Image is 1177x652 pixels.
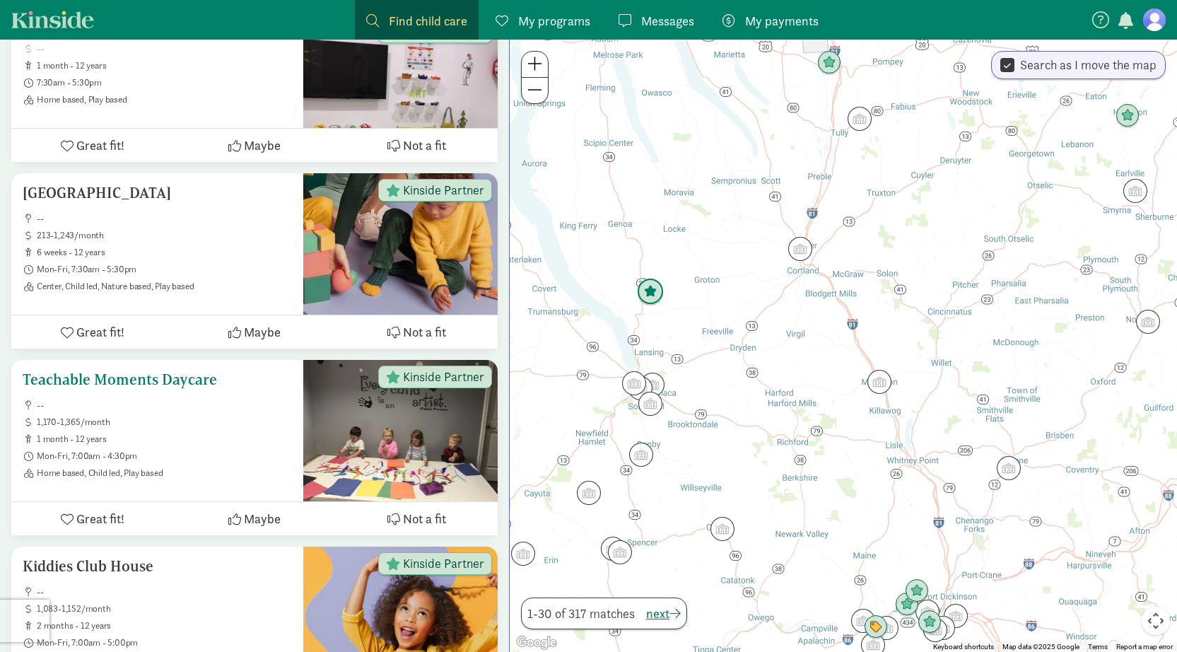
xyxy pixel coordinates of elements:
[637,279,664,305] div: Click to see details
[23,185,292,202] h5: [GEOGRAPHIC_DATA]
[788,237,812,261] div: Click to see details
[513,634,560,652] img: Google
[518,11,590,30] span: My programs
[513,634,560,652] a: Open this area in Google Maps (opens a new window)
[1002,643,1079,651] span: Map data ©2025 Google
[931,616,955,640] div: Click to see details
[403,509,446,528] span: Not a fit
[76,322,124,342] span: Great fit!
[389,11,467,30] span: Find child care
[864,615,888,639] div: Click to see details
[640,373,664,397] div: Click to see details
[11,129,173,162] button: Great fit!
[76,136,124,155] span: Great fit!
[745,11,819,30] span: My payments
[1014,57,1156,74] label: Search as I move the map
[244,322,281,342] span: Maybe
[336,129,498,162] button: Not a fit
[403,557,484,570] span: Kinside Partner
[577,481,601,505] div: Click to see details
[11,502,173,535] button: Great fit!
[37,94,292,105] span: Home based, Play based
[638,392,662,416] div: Click to see details
[37,213,292,224] span: --
[37,230,292,241] span: 213-1,243/month
[11,315,173,349] button: Great fit!
[23,558,292,575] h5: Kiddies Club House
[710,517,734,541] div: Click to see details
[37,586,292,598] span: --
[37,467,292,479] span: Home based, Child led, Play based
[601,537,625,561] div: Click to see details
[37,433,292,445] span: 1 month - 12 years
[1115,104,1140,128] div: Click to see details
[403,136,446,155] span: Not a fit
[608,540,632,564] div: Click to see details
[933,642,994,652] button: Keyboard shortcuts
[37,77,292,88] span: 7:30am - 5:30pm
[244,509,281,528] span: Maybe
[244,136,281,155] span: Maybe
[851,609,875,633] div: Click to see details
[336,315,498,349] button: Not a fit
[629,443,653,467] div: Click to see details
[622,371,646,395] div: Click to see details
[403,322,446,342] span: Not a fit
[867,370,891,394] div: Click to see details
[817,51,841,75] div: Click to see details
[11,11,94,28] a: Kinside
[37,264,292,275] span: Mon-Fri, 7:30am - 5:30pm
[37,60,292,71] span: 1 month - 12 years
[944,604,968,628] div: Click to see details
[37,450,292,462] span: Mon-Fri, 7:00am - 4:30pm
[173,315,335,349] button: Maybe
[37,417,292,428] span: 1,170-1,365/month
[173,502,335,535] button: Maybe
[336,502,498,535] button: Not a fit
[37,281,292,292] span: Center, Child led, Nature based, Play based
[37,247,292,258] span: 6 weeks - 12 years
[37,637,292,648] span: Mon-Fri, 7:00am - 5:00pm
[918,610,942,634] div: Click to see details
[37,400,292,411] span: --
[905,579,929,603] div: Click to see details
[173,129,335,162] button: Maybe
[527,604,635,623] span: 1-30 of 317 matches
[1136,310,1160,334] div: Click to see details
[641,11,694,30] span: Messages
[403,371,484,383] span: Kinside Partner
[37,603,292,615] span: 1,083-1,152/month
[1088,643,1108,651] a: Terms
[1123,179,1147,203] div: Click to see details
[1116,643,1173,651] a: Report a map error
[646,604,681,623] button: next
[895,593,919,617] div: Click to see details
[37,620,292,631] span: 2 months - 12 years
[997,456,1021,480] div: Click to see details
[403,184,484,197] span: Kinside Partner
[511,542,535,566] div: Click to see details
[1142,607,1170,635] button: Map camera controls
[23,371,292,388] h5: Teachable Moments Daycare
[76,509,124,528] span: Great fit!
[848,107,872,131] div: Click to see details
